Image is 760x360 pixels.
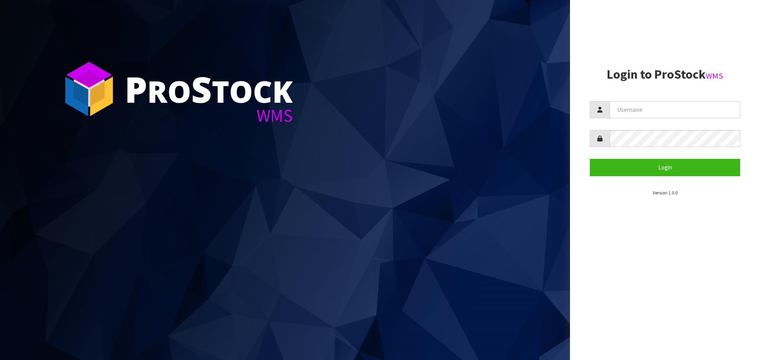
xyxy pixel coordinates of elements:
[59,59,119,119] img: ProStock Cube
[610,101,740,118] input: Username
[590,68,740,81] h2: Login to ProStock
[653,190,678,196] small: Version 1.0.0
[706,71,723,81] small: WMS
[191,65,212,113] span: S
[125,71,293,107] div: ro tock
[125,107,293,124] div: WMS
[590,159,740,176] button: Login
[125,65,147,113] span: P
